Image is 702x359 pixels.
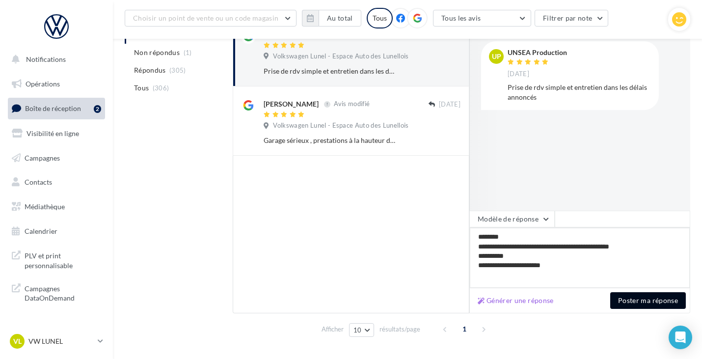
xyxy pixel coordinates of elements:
a: Boîte de réception2 [6,98,107,119]
div: 2 [94,105,101,113]
button: Choisir un point de vente ou un code magasin [125,10,297,27]
span: 10 [353,326,362,334]
button: Au total [302,10,361,27]
p: VW LUNEL [28,336,94,346]
div: Tous [367,8,393,28]
span: Notifications [26,55,66,63]
div: Garage sérieux , prestations à la hauteur de mes attentes , accueil convivial . [264,136,397,145]
div: Prise de rdv simple et entretien dans les délais annoncés [508,83,651,102]
a: Campagnes [6,148,107,168]
span: Volkswagen Lunel - Espace Auto des Lunellois [273,52,408,61]
span: Répondus [134,65,166,75]
span: PLV et print personnalisable [25,249,101,270]
span: Calendrier [25,227,57,235]
span: VL [13,336,22,346]
span: Afficher [322,325,344,334]
span: UP [492,52,501,61]
button: 10 [349,323,374,337]
div: Prise de rdv simple et entretien dans les délais annoncés [264,66,397,76]
div: [PERSON_NAME] [264,99,319,109]
a: VL VW LUNEL [8,332,105,351]
a: Calendrier [6,221,107,242]
span: (305) [169,66,186,74]
span: [DATE] [439,100,460,109]
button: Poster ma réponse [610,292,686,309]
a: PLV et print personnalisable [6,245,107,274]
span: Boîte de réception [25,104,81,112]
span: Médiathèque [25,202,65,211]
a: Médiathèque [6,196,107,217]
span: Campagnes DataOnDemand [25,282,101,303]
span: résultats/page [379,325,420,334]
span: (306) [153,84,169,92]
span: Visibilité en ligne [27,129,79,138]
a: Contacts [6,172,107,193]
button: Au total [319,10,361,27]
button: Notifications [6,49,103,70]
a: Visibilité en ligne [6,123,107,144]
button: Modèle de réponse [469,211,555,227]
span: Contacts [25,178,52,186]
span: Tous les avis [441,14,481,22]
div: UNSEA Production [508,49,567,56]
span: Avis modifié [334,100,370,108]
span: [DATE] [508,70,529,79]
a: Campagnes DataOnDemand [6,278,107,307]
span: Non répondus [134,48,180,57]
span: Choisir un point de vente ou un code magasin [133,14,278,22]
a: Opérations [6,74,107,94]
span: Opérations [26,80,60,88]
button: Générer une réponse [474,295,558,306]
button: Tous les avis [433,10,531,27]
span: Volkswagen Lunel - Espace Auto des Lunellois [273,121,408,130]
button: Filtrer par note [535,10,609,27]
div: Open Intercom Messenger [669,326,692,349]
span: Tous [134,83,149,93]
span: 1 [457,321,472,337]
span: Campagnes [25,153,60,162]
span: (1) [184,49,192,56]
